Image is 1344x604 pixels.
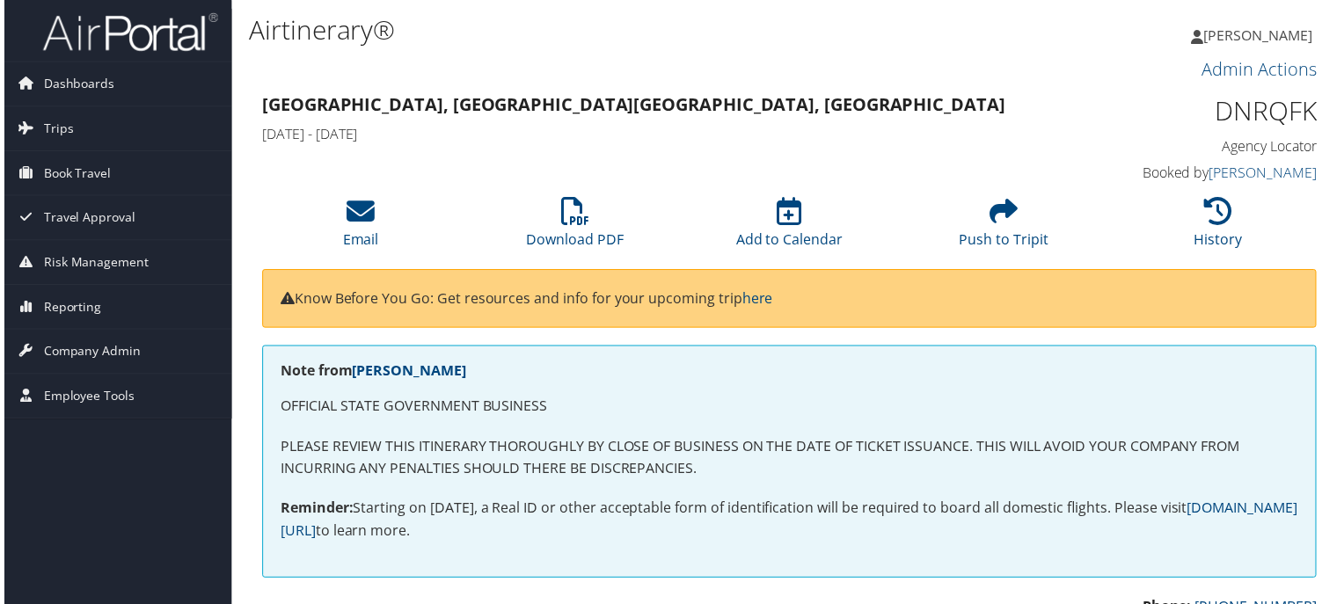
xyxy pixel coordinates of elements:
p: PLEASE REVIEW THIS ITINERARY THOROUGHLY BY CLOSE OF BUSINESS ON THE DATE OF TICKET ISSUANCE. THIS... [278,438,1302,483]
a: History [1197,208,1245,251]
strong: Reminder: [278,501,351,520]
img: airportal-logo.png [39,11,215,53]
a: [PERSON_NAME] [1212,164,1320,183]
h4: Agency Locator [1075,137,1320,156]
a: here [742,290,773,309]
h4: [DATE] - [DATE] [259,125,1048,144]
span: Reporting [40,287,98,331]
span: Trips [40,107,69,151]
a: Download PDF [525,208,623,251]
strong: [GEOGRAPHIC_DATA], [GEOGRAPHIC_DATA] [GEOGRAPHIC_DATA], [GEOGRAPHIC_DATA] [259,93,1007,117]
p: OFFICIAL STATE GOVERNMENT BUSINESS [278,397,1302,420]
span: Dashboards [40,62,111,106]
a: [PERSON_NAME] [1194,9,1333,62]
span: [PERSON_NAME] [1207,25,1316,45]
span: Company Admin [40,331,137,375]
a: Email [340,208,376,251]
h4: Booked by [1075,164,1320,183]
p: Starting on [DATE], a Real ID or other acceptable form of identification will be required to boar... [278,500,1302,545]
span: Employee Tools [40,376,131,420]
a: Admin Actions [1205,58,1320,82]
span: Book Travel [40,152,107,196]
a: [PERSON_NAME] [350,363,464,382]
a: Add to Calendar [736,208,844,251]
strong: Note from [278,363,464,382]
p: Know Before You Go: Get resources and info for your upcoming trip [278,289,1302,312]
h1: DNRQFK [1075,93,1320,130]
h1: Airtinerary® [246,11,971,48]
a: [DOMAIN_NAME][URL] [278,501,1301,543]
span: Travel Approval [40,197,132,241]
a: Push to Tripit [961,208,1050,251]
span: Risk Management [40,242,145,286]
